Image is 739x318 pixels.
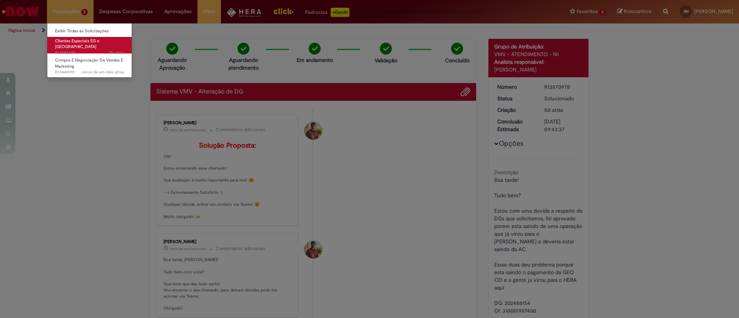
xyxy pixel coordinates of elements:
[55,57,123,69] span: Compra E Negociação De Vendas E Marketing
[47,27,132,35] a: Exibir Todas as Solicitações
[47,56,132,73] a: Aberto R13440901 : Compra E Negociação De Vendas E Marketing
[109,50,124,56] span: 2h atrás
[81,69,124,75] time: 22/08/2025 16:44:02
[55,50,124,56] span: R13582684
[47,23,132,78] ul: Requisições
[47,37,132,53] a: Aberto R13582684 : Clientes Especiais EG e AS
[55,69,124,75] span: R13440901
[55,38,99,50] span: Clientes Especiais EG e [GEOGRAPHIC_DATA]
[81,69,124,75] span: cerca de um mês atrás
[109,50,124,56] time: 30/09/2025 16:12:27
